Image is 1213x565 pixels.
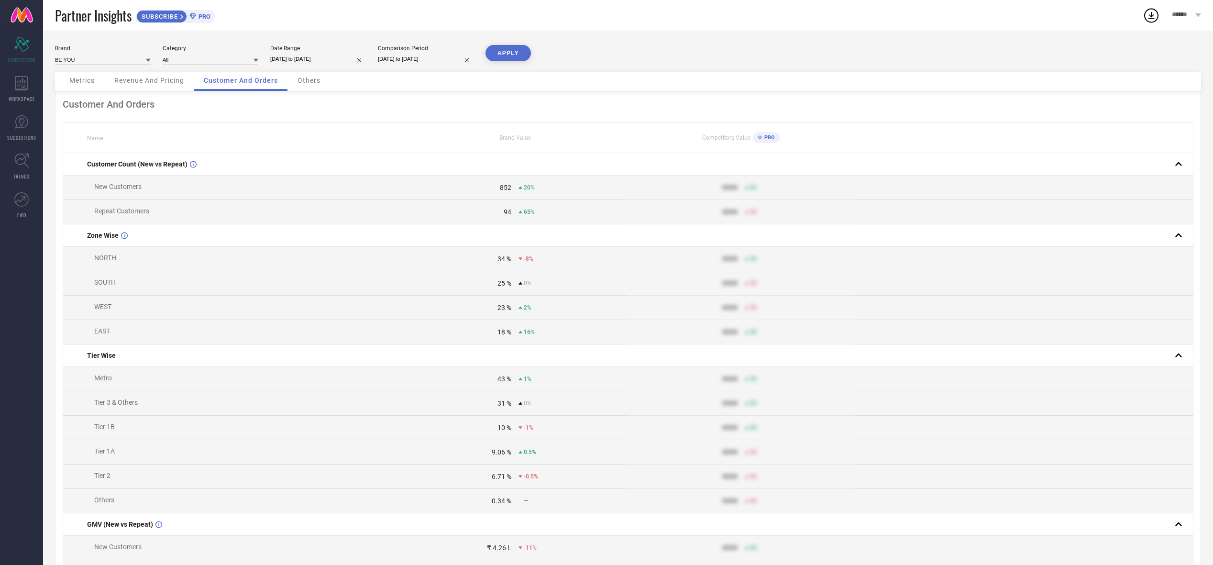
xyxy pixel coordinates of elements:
div: 9999 [722,448,738,456]
span: 50 [750,544,757,551]
span: Customer And Orders [204,77,278,84]
span: -11% [524,544,537,551]
div: 31 % [497,399,511,407]
span: New Customers [94,543,142,551]
span: 50 [750,376,757,382]
span: FWD [17,211,26,219]
div: 9999 [722,424,738,432]
div: 23 % [497,304,511,311]
span: 20% [524,184,535,191]
span: WEST [94,303,111,310]
div: 9999 [722,304,738,311]
span: SCORECARDS [8,56,36,64]
span: Repeat Customers [94,207,149,215]
div: 9999 [722,279,738,287]
span: NORTH [94,254,116,262]
div: 9999 [722,328,738,336]
span: Brand Value [499,134,531,141]
span: 50 [750,329,757,335]
div: 18 % [497,328,511,336]
span: Zone Wise [87,232,119,239]
span: SUBSCRIBE [137,13,180,20]
a: SUBSCRIBEPRO [136,8,215,23]
span: 2% [524,304,531,311]
div: Brand [55,45,151,52]
div: 10 % [497,424,511,432]
span: 50 [750,255,757,262]
span: Revenue And Pricing [114,77,184,84]
div: 34 % [497,255,511,263]
span: Metrics [69,77,95,84]
span: 50 [750,400,757,407]
span: 50 [750,184,757,191]
input: Select comparison period [378,54,474,64]
span: -0.5% [524,473,538,480]
span: Tier 1B [94,423,115,431]
span: 50 [750,280,757,287]
span: PRO [762,134,775,141]
div: 9999 [722,208,738,216]
div: 9999 [722,399,738,407]
span: 16% [524,329,535,335]
span: 50 [750,304,757,311]
span: 50 [750,209,757,215]
span: Tier 2 [94,472,110,479]
span: Partner Insights [55,6,132,25]
div: 9.06 % [492,448,511,456]
span: -8% [524,255,533,262]
span: 50 [750,449,757,455]
div: Category [163,45,258,52]
span: SUGGESTIONS [7,134,36,141]
div: 9999 [722,255,738,263]
div: 6.71 % [492,473,511,480]
div: 9999 [722,473,738,480]
div: ₹ 4.26 L [487,544,511,552]
div: 9999 [722,184,738,191]
span: Tier 3 & Others [94,399,138,406]
span: EAST [94,327,110,335]
span: Others [298,77,320,84]
span: 0% [524,280,531,287]
span: 0.5% [524,449,536,455]
span: 0% [524,400,531,407]
span: SOUTH [94,278,116,286]
div: 94 [504,208,511,216]
span: Others [94,496,114,504]
div: 9999 [722,375,738,383]
span: 65% [524,209,535,215]
span: PRO [196,13,210,20]
button: APPLY [485,45,531,61]
div: Date Range [270,45,366,52]
span: Name [87,135,103,142]
span: TRENDS [13,173,30,180]
span: — [524,498,528,504]
span: Tier 1A [94,447,115,455]
span: Customer Count (New vs Repeat) [87,160,187,168]
span: New Customers [94,183,142,190]
span: Competitors Value [702,134,750,141]
div: 43 % [497,375,511,383]
span: 50 [750,424,757,431]
div: Comparison Period [378,45,474,52]
div: 852 [500,184,511,191]
input: Select date range [270,54,366,64]
div: 0.34 % [492,497,511,505]
span: WORKSPACE [9,95,35,102]
span: 50 [750,498,757,504]
div: 9999 [722,497,738,505]
div: 25 % [497,279,511,287]
span: GMV (New vs Repeat) [87,521,153,528]
span: Tier Wise [87,352,116,359]
span: -1% [524,424,533,431]
span: Metro [94,374,112,382]
span: 1% [524,376,531,382]
div: Customer And Orders [63,99,1193,110]
div: Open download list [1143,7,1160,24]
div: 9999 [722,544,738,552]
span: 50 [750,473,757,480]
